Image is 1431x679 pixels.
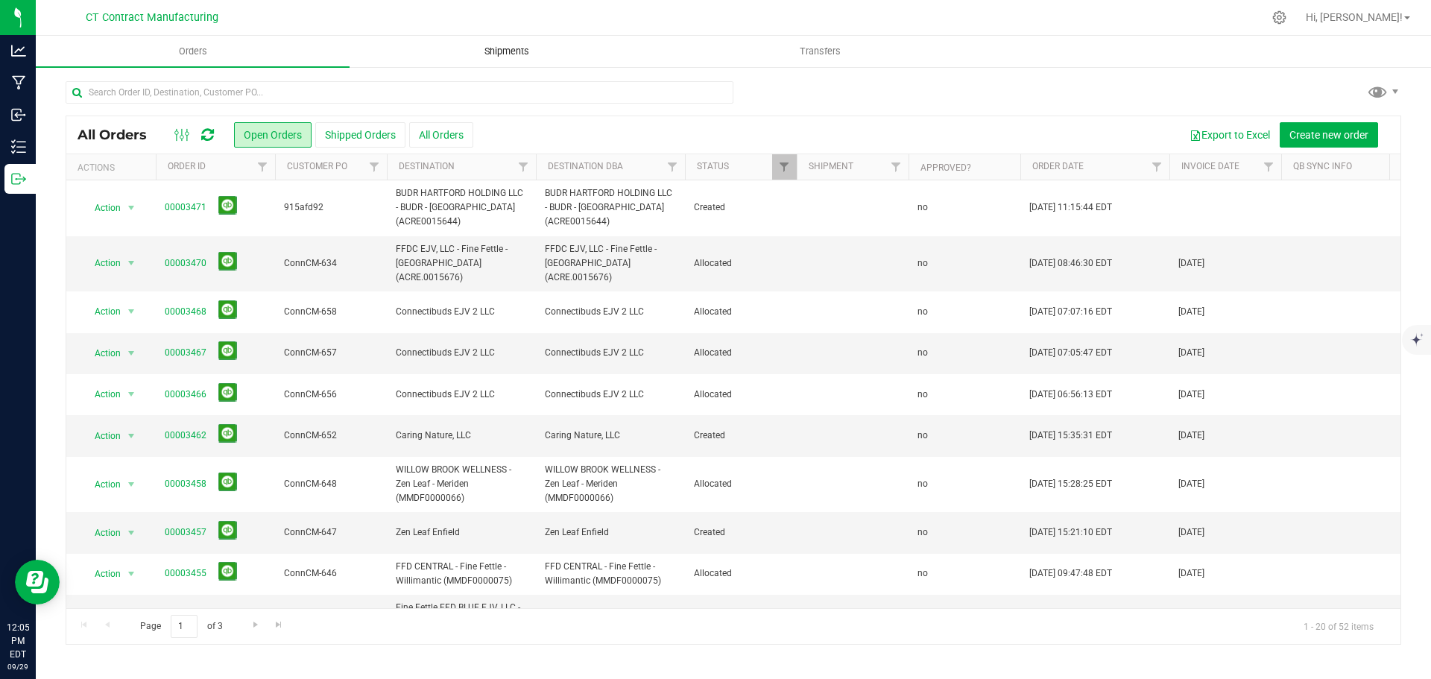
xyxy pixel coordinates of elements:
[81,426,121,446] span: Action
[78,162,150,173] div: Actions
[884,154,909,180] a: Filter
[545,346,676,360] span: Connectibuds EJV 2 LLC
[81,301,121,322] span: Action
[284,346,378,360] span: ConnCM-657
[284,256,378,271] span: ConnCM-634
[396,429,527,443] span: Caring Nature, LLC
[122,343,141,364] span: select
[1029,429,1112,443] span: [DATE] 15:35:31 EDT
[81,343,121,364] span: Action
[1029,388,1112,402] span: [DATE] 06:56:13 EDT
[315,122,405,148] button: Shipped Orders
[165,477,206,491] a: 00003458
[165,388,206,402] a: 00003466
[284,566,378,581] span: ConnCM-646
[1178,305,1204,319] span: [DATE]
[809,161,853,171] a: Shipment
[1292,615,1386,637] span: 1 - 20 of 52 items
[244,615,266,635] a: Go to the next page
[396,388,527,402] span: Connectibuds EJV 2 LLC
[399,161,455,171] a: Destination
[165,429,206,443] a: 00003462
[284,477,378,491] span: ConnCM-648
[66,81,733,104] input: Search Order ID, Destination, Customer PO...
[171,615,198,638] input: 1
[1029,305,1112,319] span: [DATE] 07:07:16 EDT
[122,301,141,322] span: select
[545,305,676,319] span: Connectibuds EJV 2 LLC
[660,154,685,180] a: Filter
[7,661,29,672] p: 09/29
[284,525,378,540] span: ConnCM-647
[663,36,977,67] a: Transfers
[920,162,971,173] a: Approved?
[1178,429,1204,443] span: [DATE]
[1178,346,1204,360] span: [DATE]
[81,522,121,543] span: Action
[7,621,29,661] p: 12:05 PM EDT
[287,161,347,171] a: Customer PO
[1306,11,1403,23] span: Hi, [PERSON_NAME]!
[545,463,676,506] span: WILLOW BROOK WELLNESS - Zen Leaf - Meriden (MMDF0000066)
[122,198,141,218] span: select
[284,388,378,402] span: ConnCM-656
[1280,122,1378,148] button: Create new order
[122,426,141,446] span: select
[548,161,623,171] a: Destination DBA
[122,384,141,405] span: select
[1029,200,1112,215] span: [DATE] 11:15:44 EDT
[917,525,928,540] span: no
[81,253,121,274] span: Action
[122,253,141,274] span: select
[511,154,536,180] a: Filter
[396,601,527,658] span: Fine Fettle FFD BLUE EJV, LLC - Fine Fettle - [GEOGRAPHIC_DATA] (ACRE0015680)
[165,525,206,540] a: 00003457
[15,560,60,604] iframe: Resource center
[127,615,235,638] span: Page of 3
[268,615,290,635] a: Go to the last page
[168,161,206,171] a: Order ID
[396,242,527,285] span: FFDC EJV, LLC - Fine Fettle - [GEOGRAPHIC_DATA] (ACRE.0015676)
[694,256,788,271] span: Allocated
[81,198,121,218] span: Action
[545,242,676,285] span: FFDC EJV, LLC - Fine Fettle - [GEOGRAPHIC_DATA] (ACRE.0015676)
[694,200,788,215] span: Created
[545,560,676,588] span: FFD CENTRAL - Fine Fettle - Willimantic (MMDF0000075)
[11,107,26,122] inline-svg: Inbound
[697,161,729,171] a: Status
[545,525,676,540] span: Zen Leaf Enfield
[122,522,141,543] span: select
[78,127,162,143] span: All Orders
[362,154,387,180] a: Filter
[1257,154,1281,180] a: Filter
[11,43,26,58] inline-svg: Analytics
[545,429,676,443] span: Caring Nature, LLC
[1293,161,1352,171] a: QB Sync Info
[694,305,788,319] span: Allocated
[122,563,141,584] span: select
[917,256,928,271] span: no
[694,346,788,360] span: Allocated
[396,463,527,506] span: WILLOW BROOK WELLNESS - Zen Leaf - Meriden (MMDF0000066)
[1180,122,1280,148] button: Export to Excel
[396,186,527,230] span: BUDR HARTFORD HOLDING LLC - BUDR - [GEOGRAPHIC_DATA] (ACRE0015644)
[545,186,676,230] span: BUDR HARTFORD HOLDING LLC - BUDR - [GEOGRAPHIC_DATA] (ACRE0015644)
[11,171,26,186] inline-svg: Outbound
[1029,477,1112,491] span: [DATE] 15:28:25 EDT
[1029,256,1112,271] span: [DATE] 08:46:30 EDT
[917,388,928,402] span: no
[1178,566,1204,581] span: [DATE]
[545,388,676,402] span: Connectibuds EJV 2 LLC
[11,139,26,154] inline-svg: Inventory
[917,477,928,491] span: no
[396,525,527,540] span: Zen Leaf Enfield
[694,477,788,491] span: Allocated
[165,566,206,581] a: 00003455
[1029,346,1112,360] span: [DATE] 07:05:47 EDT
[1181,161,1239,171] a: Invoice Date
[396,560,527,588] span: FFD CENTRAL - Fine Fettle - Willimantic (MMDF0000075)
[396,305,527,319] span: Connectibuds EJV 2 LLC
[1145,154,1169,180] a: Filter
[464,45,549,58] span: Shipments
[694,388,788,402] span: Allocated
